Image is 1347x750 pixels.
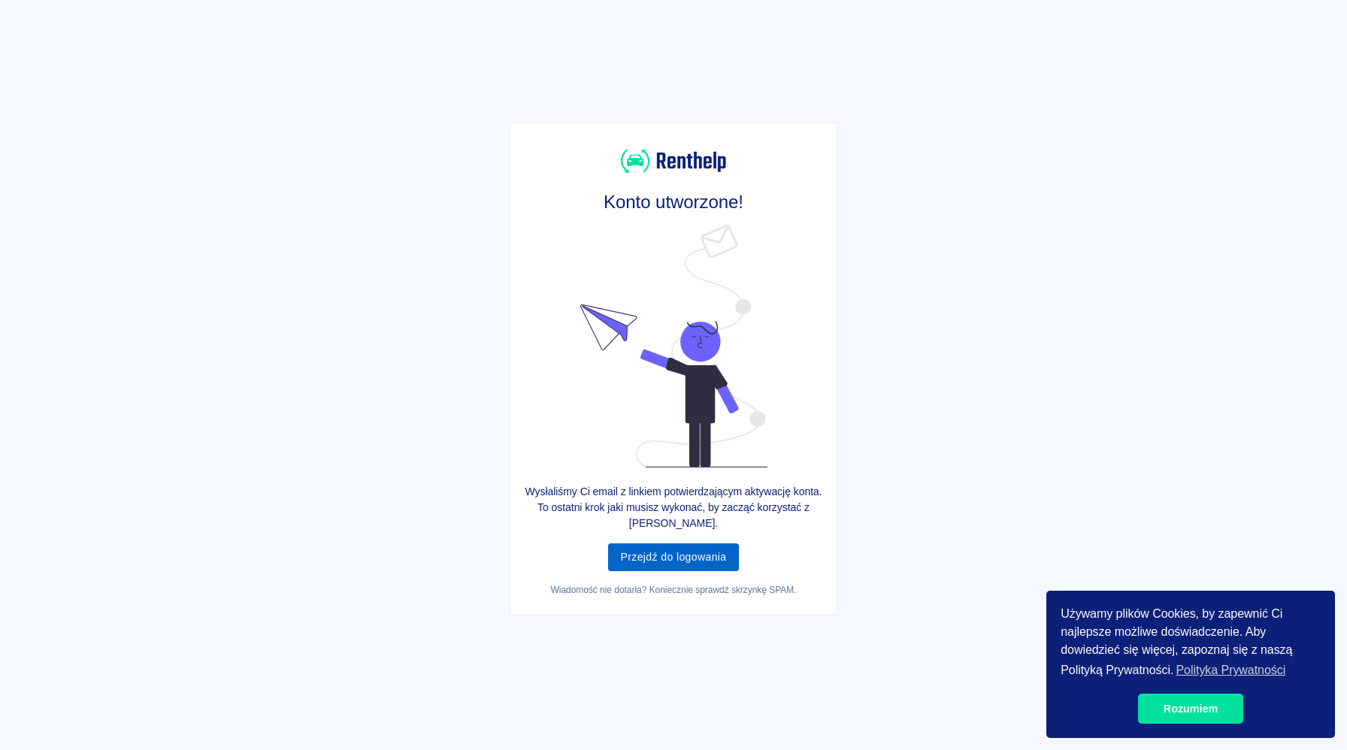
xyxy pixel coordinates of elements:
a: Przejdź do logowania [608,543,738,571]
a: dismiss cookie message [1138,694,1243,724]
p: Wiadomość nie dotarła? Koniecznie sprawdź skrzynkę SPAM. [522,583,825,597]
h3: Konto utworzone! [522,192,825,213]
img: Renthelp logo [621,147,726,175]
div: cookieconsent [1046,591,1335,738]
a: learn more about cookies [1173,659,1288,682]
span: Używamy plików Cookies, by zapewnić Ci najlepsze możliwe doświadczenie. Aby dowiedzieć się więcej... [1061,605,1321,682]
p: Wysłaliśmy Ci email z linkiem potwierdzającym aktywację konta. To ostatni krok jaki musisz wykona... [522,484,825,531]
img: Renthelp logo [580,225,767,467]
